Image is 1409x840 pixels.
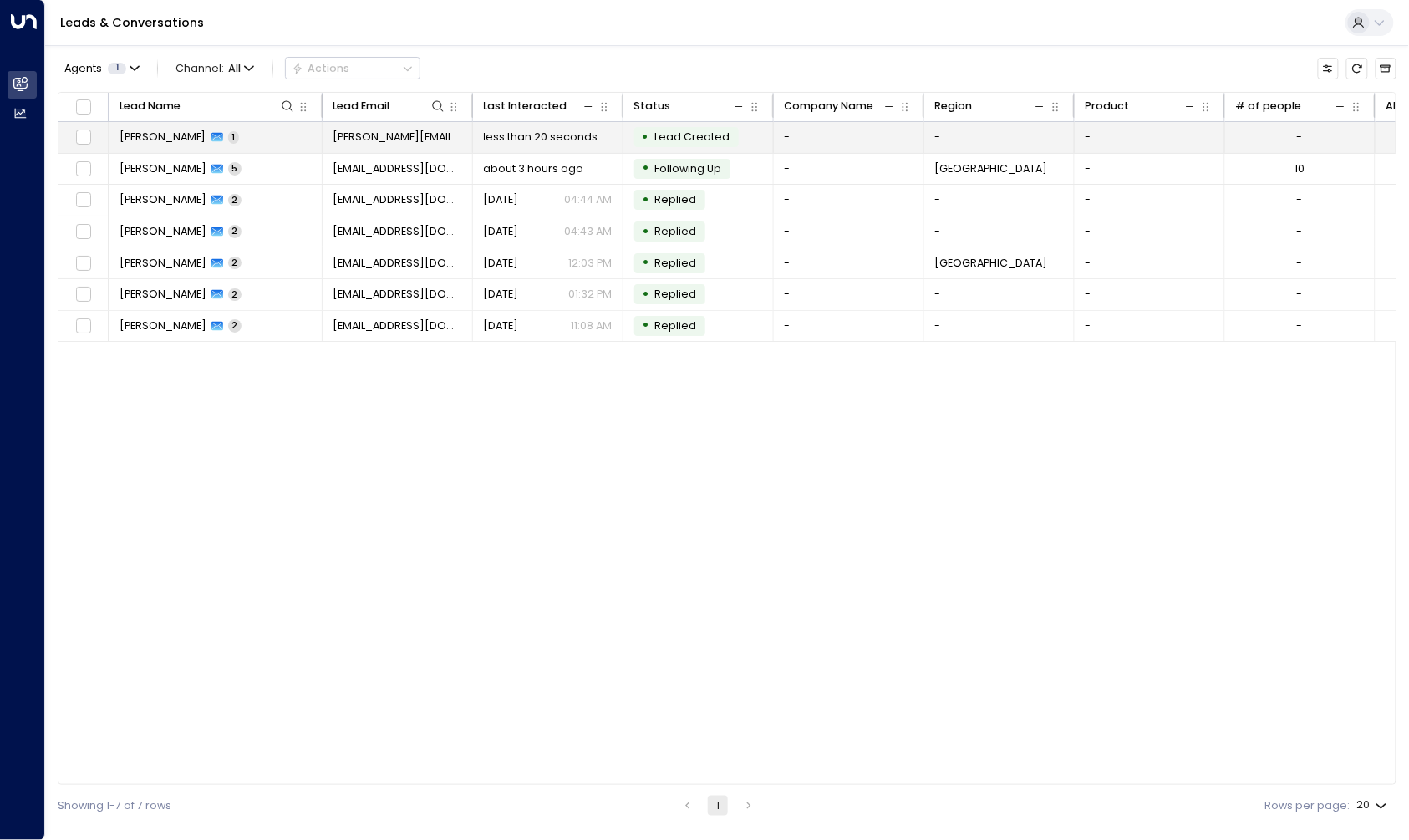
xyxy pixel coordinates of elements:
[1075,122,1225,153] td: -
[228,194,242,206] span: 2
[170,58,260,79] button: Channel:All
[924,279,1075,310] td: -
[108,63,126,74] span: 1
[484,97,598,115] div: Last Interacted
[1075,279,1225,310] td: -
[228,257,242,269] span: 2
[642,125,649,150] div: •
[564,192,612,207] p: 04:44 AM
[74,253,93,272] span: Toggle select row
[64,64,102,74] span: Agents
[1075,185,1225,216] td: -
[74,160,93,179] span: Toggle select row
[292,62,349,75] div: Actions
[1075,247,1225,278] td: -
[333,287,462,302] span: notifications@yammer.com
[333,97,390,115] div: Lead Email
[708,796,728,816] button: page 1
[120,256,206,271] span: Eleanor Wenlock
[677,796,760,816] nav: pagination navigation
[642,313,649,339] div: •
[1075,154,1225,185] td: -
[924,216,1075,247] td: -
[60,14,204,31] a: Leads & Conversations
[785,97,898,115] div: Company Name
[1297,224,1303,239] div: -
[1075,216,1225,247] td: -
[120,192,206,207] span: Gabi Moreno
[74,128,93,147] span: Toggle select row
[484,97,567,115] div: Last Interacted
[1297,318,1303,333] div: -
[228,162,242,175] span: 5
[1086,97,1130,115] div: Product
[924,122,1075,153] td: -
[774,247,924,278] td: -
[568,287,612,302] p: 01:32 PM
[1086,97,1199,115] div: Product
[120,130,206,145] span: Robert Nogueral
[924,311,1075,342] td: -
[634,97,671,115] div: Status
[120,287,206,302] span: Eleanor Wenlock
[1236,97,1350,115] div: # of people
[568,256,612,271] p: 12:03 PM
[285,57,420,79] div: Button group with a nested menu
[642,282,649,308] div: •
[484,256,519,271] span: Oct 07, 2025
[484,161,584,176] span: about 3 hours ago
[1376,58,1396,79] button: Archived Leads
[120,161,206,176] span: Michelle Tang
[1318,58,1339,79] button: Customize
[935,97,973,115] div: Region
[228,319,242,332] span: 2
[228,131,239,144] span: 1
[1295,161,1305,176] div: 10
[642,187,649,213] div: •
[120,97,181,115] div: Lead Name
[571,318,612,333] p: 11:08 AM
[333,224,462,239] span: noreply@yammer.com
[935,97,1049,115] div: Region
[1357,794,1391,817] div: 20
[228,63,241,74] span: All
[228,288,242,301] span: 2
[1265,798,1351,814] label: Rows per page:
[1297,130,1303,145] div: -
[774,311,924,342] td: -
[1346,58,1367,79] span: Refresh
[58,798,171,814] div: Showing 1-7 of 7 rows
[333,192,462,207] span: noreply@yammer.com
[484,224,519,239] span: Oct 09, 2025
[774,122,924,153] td: -
[642,219,649,245] div: •
[333,130,462,145] span: robert.nogueral@gmail.com
[120,318,206,333] span: Eleanor Wenlock
[774,154,924,185] td: -
[484,287,519,302] span: Oct 06, 2025
[74,222,93,242] span: Toggle select row
[333,161,462,176] span: michelletang92@hotmail.com
[564,224,612,239] p: 04:43 AM
[1297,192,1303,207] div: -
[484,130,613,145] span: less than 20 seconds ago
[785,97,874,115] div: Company Name
[774,216,924,247] td: -
[654,318,696,333] span: Replied
[642,155,649,181] div: •
[774,279,924,310] td: -
[924,185,1075,216] td: -
[170,58,260,79] span: Channel:
[333,97,447,115] div: Lead Email
[654,192,696,206] span: Replied
[774,185,924,216] td: -
[58,58,145,79] button: Agents1
[1297,256,1303,271] div: -
[333,256,462,271] span: notifications@yammer.com
[935,161,1048,176] span: London
[285,57,420,79] button: Actions
[634,97,748,115] div: Status
[74,285,93,304] span: Toggle select row
[228,225,242,237] span: 2
[654,256,696,270] span: Replied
